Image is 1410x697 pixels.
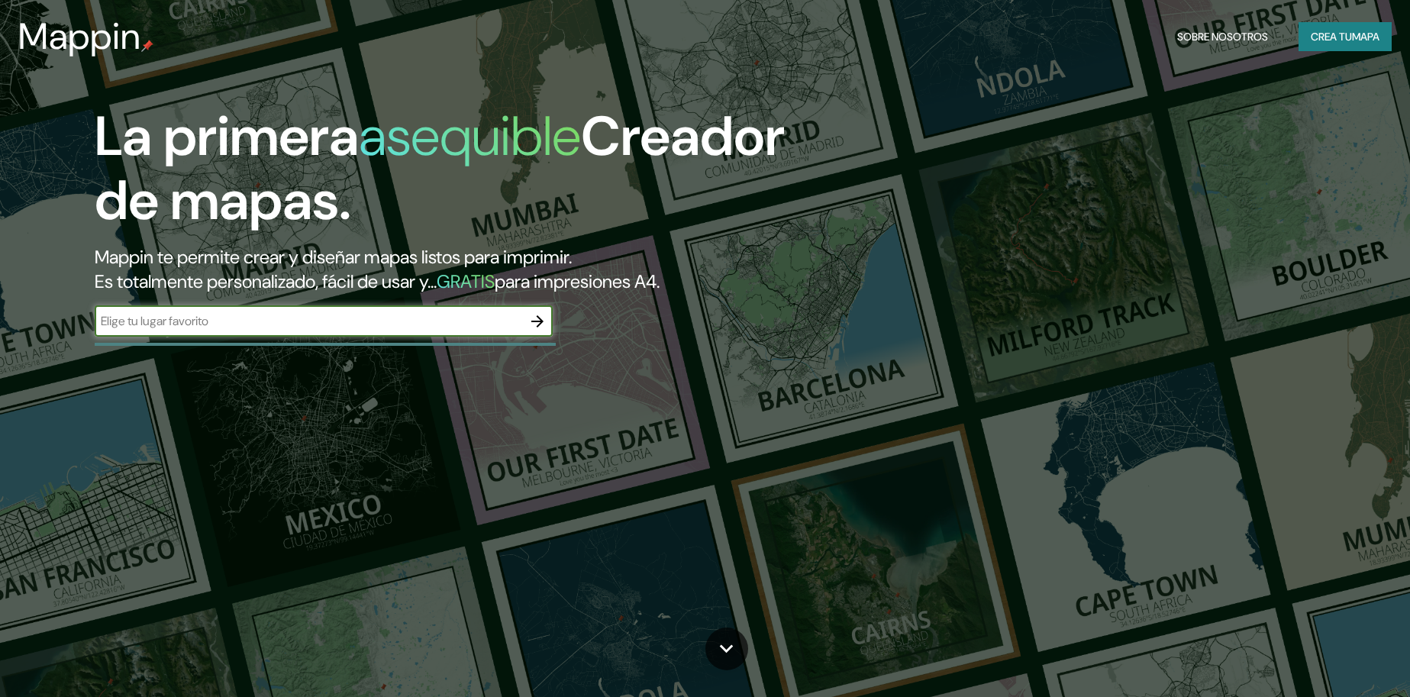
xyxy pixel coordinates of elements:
[95,245,572,269] font: Mappin te permite crear y diseñar mapas listos para imprimir.
[1177,30,1268,44] font: Sobre nosotros
[141,40,153,52] img: pin de mapeo
[359,101,581,172] font: asequible
[95,101,785,236] font: Creador de mapas.
[1311,30,1352,44] font: Crea tu
[95,312,522,330] input: Elige tu lugar favorito
[1299,22,1392,51] button: Crea tumapa
[95,269,437,293] font: Es totalmente personalizado, fácil de usar y...
[1171,22,1274,51] button: Sobre nosotros
[18,12,141,60] font: Mappin
[95,101,359,172] font: La primera
[437,269,495,293] font: GRATIS
[1352,30,1379,44] font: mapa
[495,269,660,293] font: para impresiones A4.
